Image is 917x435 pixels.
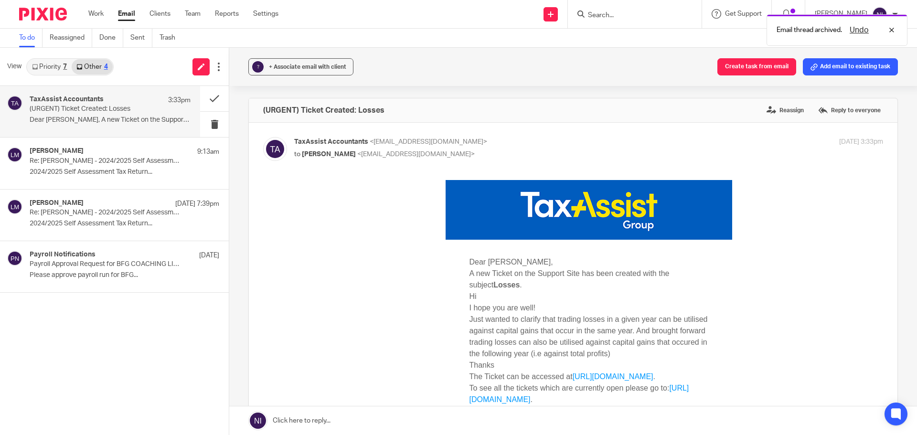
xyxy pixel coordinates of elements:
a: Settings [253,9,278,19]
p: To see all the tickets which are currently open please go to: . [175,202,414,225]
p: [DATE] 3:33pm [839,137,883,147]
p: A new Ticket on the Support Site has been created with the subject . [175,88,414,111]
p: [DATE] 7:39pm [175,199,219,209]
span: [PERSON_NAME] [302,151,356,158]
a: Clients [149,9,171,19]
div: ? [252,61,264,73]
p: This message is intended solely for the addressee and may contain confidential information. If yo... [175,259,414,293]
a: Trash [160,29,182,47]
span: <[EMAIL_ADDRESS][DOMAIN_NAME]> [357,151,475,158]
p: Re: [PERSON_NAME] - 2024/2025 Self Assessment Tax Return Questionnaire [30,209,181,217]
p: Please approve payroll run for BFG... [30,271,219,279]
p: I hope you are well! [175,122,414,134]
div: 4 [104,64,108,70]
span: to [294,151,300,158]
a: Sent [130,29,152,47]
img: svg%3E [7,251,22,266]
a: Other4 [72,59,112,74]
h4: [PERSON_NAME] [30,199,84,207]
div: 7 [63,64,67,70]
span: TaxAssist Accountants [294,138,368,145]
a: Team [185,9,201,19]
p: Dear [PERSON_NAME], A new Ticket on the Support Site... [30,116,191,124]
button: ? + Associate email with client [248,58,353,75]
p: 9:13am [197,147,219,157]
img: svg%3E [7,147,22,162]
button: Undo [847,24,872,36]
button: Create task from email [717,58,796,75]
p: Just wanted to clarify that trading losses in a given year can be utilised against capital gains ... [175,134,414,180]
p: Dear [PERSON_NAME], [175,76,414,88]
label: Reply to everyone [816,103,883,117]
img: svg%3E [872,7,887,22]
p: Thanks [175,180,414,191]
a: Done [99,29,123,47]
a: To do [19,29,43,47]
span: <[EMAIL_ADDRESS][DOMAIN_NAME]> [370,138,487,145]
label: Reassign [764,103,806,117]
p: Payroll Approval Request for BFG COACHING LIMITED [30,260,181,268]
p: 3:33pm [168,95,191,105]
p: 2024/2025 Self Assessment Tax Return... [30,168,219,176]
h4: TaxAssist Accountants [30,95,104,104]
a: Priority7 [27,59,72,74]
a: Reports [215,9,239,19]
p: Re: [PERSON_NAME] - 2024/2025 Self Assessment Tax Return Questionnaire [30,157,181,165]
img: Pixie [19,8,67,21]
span: View [7,62,21,72]
h4: (URGENT) Ticket Created: Losses [263,106,384,115]
h4: Payroll Notifications [30,251,96,259]
a: Email [118,9,135,19]
a: [URL][DOMAIN_NAME] [278,192,359,201]
p: The Ticket can be accessed at . [175,191,414,202]
a: Work [88,9,104,19]
img: svg%3E [7,199,22,214]
p: Hi [175,111,414,122]
strong: Losses [199,101,225,109]
a: Reassigned [50,29,92,47]
img: svg%3E [7,95,22,111]
span: + Associate email with client [269,64,346,70]
p: (URGENT) Ticket Created: Losses [30,105,159,113]
button: Add email to existing task [803,58,898,75]
p: Email thread archived. [777,25,842,35]
p: 2024/2025 Self Assessment Tax Return... [30,220,219,228]
p: For full details of the TaxAssist company that sent this email please contact the sender. [175,328,414,336]
h4: [PERSON_NAME] [30,147,84,155]
p: [DATE] [199,251,219,260]
img: svg%3E [263,137,287,161]
p: Although we have taken reasonable precautions to ensure no viruses are present in this email, we ... [175,293,414,328]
